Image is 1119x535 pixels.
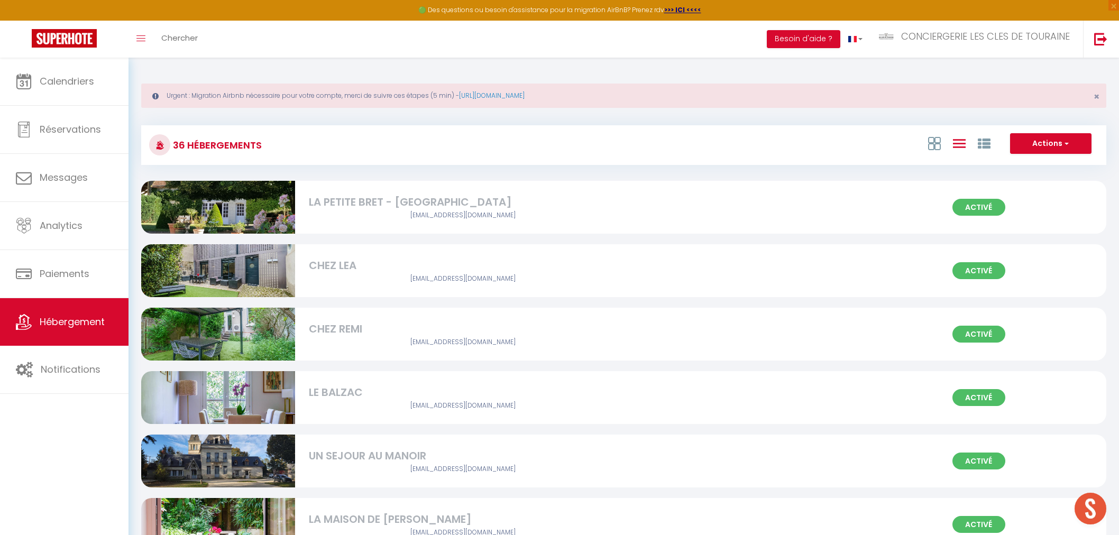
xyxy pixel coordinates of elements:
[32,29,97,48] img: Super Booking
[40,171,88,184] span: Messages
[952,199,1005,216] span: Activé
[41,363,100,376] span: Notifications
[952,262,1005,279] span: Activé
[664,5,701,14] a: >>> ICI <<<<
[952,453,1005,469] span: Activé
[1094,32,1107,45] img: logout
[40,75,94,88] span: Calendriers
[309,464,617,474] div: Airbnb
[40,123,101,136] span: Réservations
[952,516,1005,533] span: Activé
[309,401,617,411] div: Airbnb
[952,389,1005,406] span: Activé
[309,337,617,347] div: Airbnb
[1075,493,1106,524] div: Ouvrir le chat
[40,315,105,328] span: Hébergement
[978,134,990,152] a: Vue par Groupe
[40,219,82,232] span: Analytics
[878,32,894,41] img: ...
[309,448,617,464] div: UN SEJOUR AU MANOIR
[1094,92,1099,102] button: Close
[901,30,1070,43] span: CONCIERGERIE LES CLES DE TOURAINE
[309,384,617,401] div: LE BALZAC
[309,274,617,284] div: Airbnb
[1010,133,1092,154] button: Actions
[153,21,206,58] a: Chercher
[309,194,617,210] div: LA PETITE BRET - [GEOGRAPHIC_DATA]
[1094,90,1099,103] span: ×
[309,257,617,274] div: CHEZ LEA
[309,511,617,528] div: LA MAISON DE [PERSON_NAME]
[767,30,840,48] button: Besoin d'aide ?
[141,84,1106,108] div: Urgent : Migration Airbnb nécessaire pour votre compte, merci de suivre ces étapes (5 min) -
[870,21,1083,58] a: ... CONCIERGERIE LES CLES DE TOURAINE
[309,210,617,220] div: Airbnb
[459,91,525,100] a: [URL][DOMAIN_NAME]
[40,267,89,280] span: Paiements
[928,134,941,152] a: Vue en Box
[953,134,966,152] a: Vue en Liste
[952,326,1005,343] span: Activé
[170,133,262,157] h3: 36 Hébergements
[161,32,198,43] span: Chercher
[309,321,617,337] div: CHEZ REMI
